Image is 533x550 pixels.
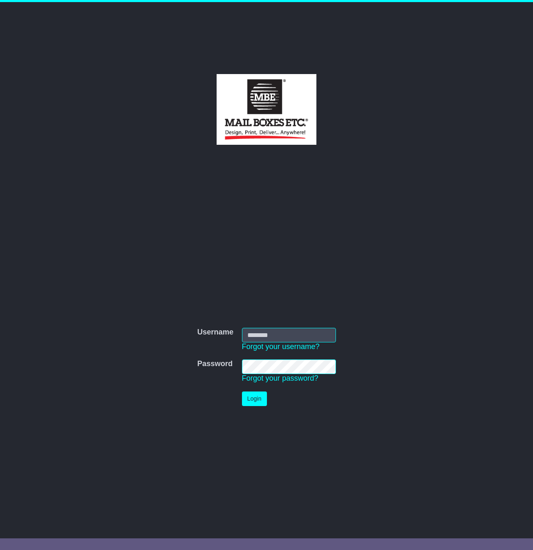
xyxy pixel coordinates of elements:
[242,374,318,382] a: Forgot your password?
[197,328,233,337] label: Username
[242,342,320,351] a: Forgot your username?
[242,391,267,406] button: Login
[197,359,232,369] label: Password
[217,74,316,145] img: Boomprint Pty Ltd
